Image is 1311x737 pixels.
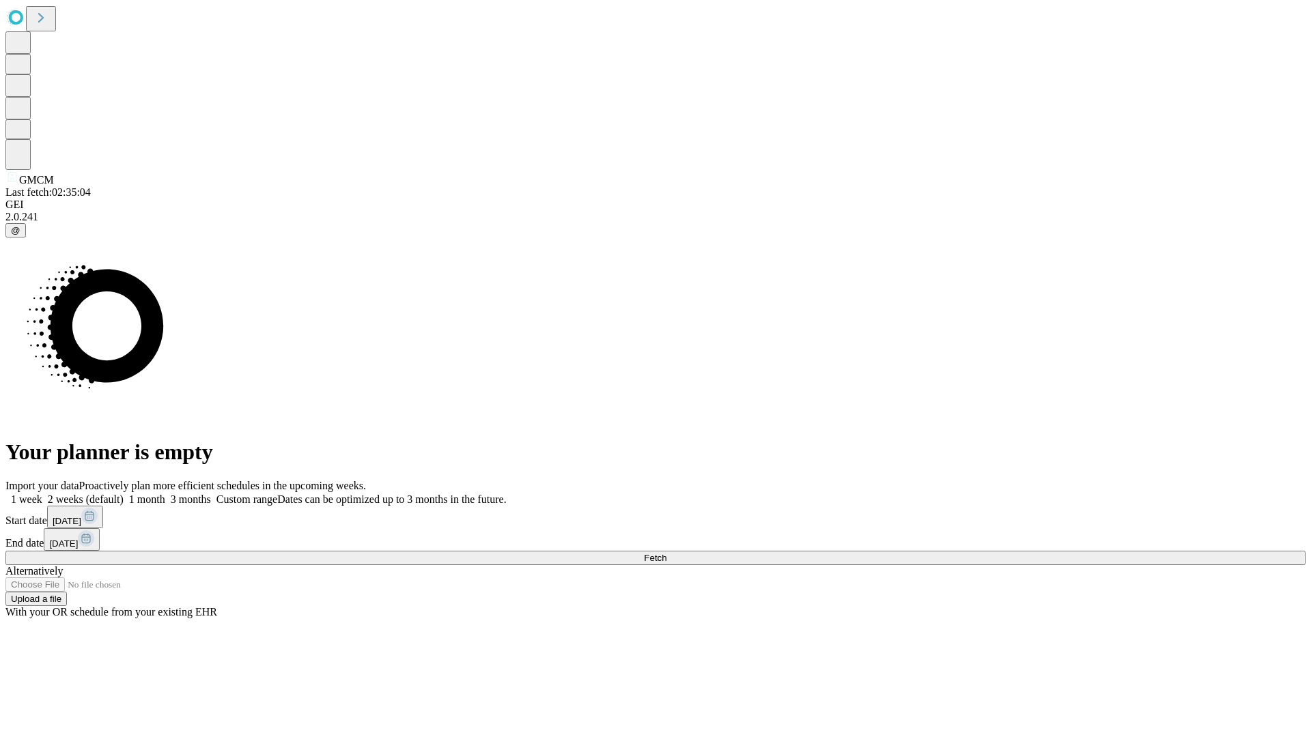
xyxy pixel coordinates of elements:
[216,493,277,505] span: Custom range
[5,551,1306,565] button: Fetch
[5,606,217,618] span: With your OR schedule from your existing EHR
[5,186,91,198] span: Last fetch: 02:35:04
[5,199,1306,211] div: GEI
[49,538,78,549] span: [DATE]
[47,506,103,528] button: [DATE]
[11,493,42,505] span: 1 week
[19,174,54,186] span: GMCM
[53,516,81,526] span: [DATE]
[277,493,506,505] span: Dates can be optimized up to 3 months in the future.
[5,506,1306,528] div: Start date
[5,592,67,606] button: Upload a file
[5,439,1306,465] h1: Your planner is empty
[5,528,1306,551] div: End date
[644,553,666,563] span: Fetch
[5,211,1306,223] div: 2.0.241
[5,565,63,577] span: Alternatively
[5,480,79,491] span: Import your data
[129,493,165,505] span: 1 month
[48,493,124,505] span: 2 weeks (default)
[11,225,20,235] span: @
[171,493,211,505] span: 3 months
[44,528,100,551] button: [DATE]
[5,223,26,237] button: @
[79,480,366,491] span: Proactively plan more efficient schedules in the upcoming weeks.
